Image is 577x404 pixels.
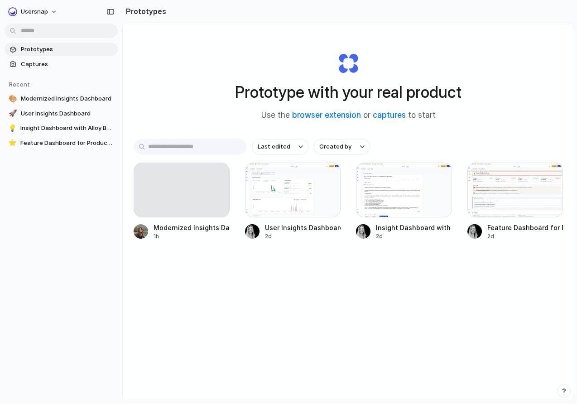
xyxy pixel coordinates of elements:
a: Insight Dashboard with Alloy ButtonInsight Dashboard with Alloy Button2d [356,163,452,240]
div: Insight Dashboard with Alloy Button [376,223,452,232]
div: 1h [154,232,230,240]
span: Recent [9,81,30,88]
span: Insight Dashboard with Alloy Button [20,124,114,133]
span: Last edited [258,142,290,151]
button: Usersnap [5,5,62,19]
a: Prototypes [5,43,118,56]
a: ⭐Feature Dashboard for Product Insights [5,136,118,150]
a: Modernized Insights Dashboard1h [134,163,230,240]
a: 💡Insight Dashboard with Alloy Button [5,121,118,135]
div: 2d [265,232,341,240]
div: 2d [376,232,452,240]
div: 2d [487,232,563,240]
a: 🚀User Insights Dashboard [5,107,118,120]
div: 🚀 [8,109,17,118]
a: Feature Dashboard for Product InsightsFeature Dashboard for Product Insights2d [467,163,563,240]
span: Use the or to start [261,110,436,121]
span: Feature Dashboard for Product Insights [20,139,114,148]
span: User Insights Dashboard [21,109,114,118]
span: Prototypes [21,45,114,54]
div: Modernized Insights Dashboard [154,223,230,232]
span: Modernized Insights Dashboard [21,94,114,103]
span: Usersnap [21,7,48,16]
h2: Prototypes [122,6,166,17]
a: User Insights DashboardUser Insights Dashboard2d [245,163,341,240]
span: Created by [319,142,351,151]
div: Feature Dashboard for Product Insights [487,223,563,232]
a: captures [373,111,406,120]
div: 🎨 [8,94,17,103]
a: 🎨Modernized Insights Dashboard [5,92,118,106]
button: Created by [314,139,370,154]
div: User Insights Dashboard [265,223,341,232]
div: ⭐ [8,139,17,148]
span: Captures [21,60,114,69]
a: Captures [5,58,118,71]
h1: Prototype with your real product [235,80,462,104]
a: browser extension [292,111,361,120]
div: 💡 [8,124,17,133]
button: Last edited [252,139,308,154]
